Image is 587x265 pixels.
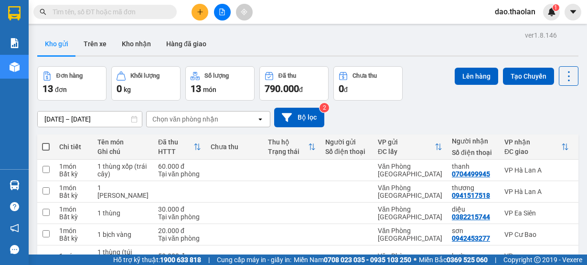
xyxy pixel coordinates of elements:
[10,202,19,211] span: question-circle
[534,256,541,263] span: copyright
[59,163,88,170] div: 1 món
[158,252,201,260] div: 50.000 đ
[278,72,296,79] div: Đã thu
[452,184,495,192] div: thương
[10,245,19,254] span: message
[378,184,442,199] div: Văn Phòng [GEOGRAPHIC_DATA]
[333,66,403,101] button: Chưa thu0đ
[59,213,88,221] div: Bất kỳ
[59,170,88,178] div: Bất kỳ
[487,6,543,18] span: dao.thaolan
[236,4,253,20] button: aim
[378,138,435,146] div: VP gửi
[219,9,225,15] span: file-add
[208,255,210,265] span: |
[10,180,20,190] img: warehouse-icon
[158,205,201,213] div: 30.000 đ
[56,72,83,79] div: Đơn hàng
[59,192,88,199] div: Bất kỳ
[211,143,258,151] div: Chưa thu
[97,163,149,178] div: 1 thùng xốp (trái cây)
[569,8,577,16] span: caret-down
[10,38,20,48] img: solution-icon
[158,138,193,146] div: Đã thu
[59,184,88,192] div: 1 món
[153,134,206,160] th: Toggle SortBy
[197,9,203,15] span: plus
[37,66,107,101] button: Đơn hàng13đơn
[40,9,46,15] span: search
[59,227,88,234] div: 1 món
[373,134,447,160] th: Toggle SortBy
[263,134,320,160] th: Toggle SortBy
[504,231,569,238] div: VP Cư Bao
[378,163,442,178] div: Văn Phòng [GEOGRAPHIC_DATA]
[452,137,495,145] div: Người nhận
[378,205,442,221] div: Văn Phòng [GEOGRAPHIC_DATA]
[504,209,569,217] div: VP Ea Siên
[256,115,264,123] svg: open
[299,86,303,93] span: đ
[59,234,88,242] div: Bất kỳ
[503,68,554,85] button: Tạo Chuyến
[452,227,495,234] div: sơn
[452,205,495,213] div: diệu
[43,83,53,94] span: 13
[339,83,344,94] span: 0
[274,108,324,127] button: Bộ lọc
[504,188,569,195] div: VP Hà Lan A
[113,255,201,265] span: Hỗ trợ kỹ thuật:
[414,258,416,262] span: ⚪️
[217,255,291,265] span: Cung cấp máy in - giấy in:
[294,255,411,265] span: Miền Nam
[325,138,368,146] div: Người gửi
[37,32,76,55] button: Kho gửi
[378,148,435,155] div: ĐC lấy
[525,30,557,41] div: ver 1.8.146
[97,209,149,217] div: 1 thùng
[344,86,348,93] span: đ
[59,252,88,260] div: 1 món
[554,4,557,11] span: 1
[38,112,142,127] input: Select a date range.
[192,4,208,20] button: plus
[452,234,490,242] div: 0942453277
[203,86,216,93] span: món
[495,255,496,265] span: |
[504,166,569,174] div: VP Hà Lan A
[130,72,160,79] div: Khối lượng
[452,170,490,178] div: 0704499945
[419,255,488,265] span: Miền Bắc
[158,170,201,178] div: Tại văn phòng
[97,138,149,146] div: Tên món
[268,138,308,146] div: Thu hộ
[10,62,20,72] img: warehouse-icon
[124,86,131,93] span: kg
[455,68,498,85] button: Lên hàng
[158,213,201,221] div: Tại văn phòng
[59,143,88,151] div: Chi tiết
[97,231,149,238] div: 1 bịch vàng
[553,4,559,11] sup: 1
[320,103,329,112] sup: 2
[158,148,193,155] div: HTTT
[8,6,21,20] img: logo-vxr
[160,256,201,264] strong: 1900 633 818
[158,163,201,170] div: 60.000 đ
[452,149,495,156] div: Số điện thoại
[53,7,165,17] input: Tìm tên, số ĐT hoặc mã đơn
[268,148,308,155] div: Trạng thái
[214,4,231,20] button: file-add
[452,192,490,199] div: 0941517518
[504,138,561,146] div: VP nhận
[259,66,329,101] button: Đã thu790.000đ
[152,114,218,124] div: Chọn văn phòng nhận
[10,224,19,233] span: notification
[158,227,201,234] div: 20.000 đ
[452,163,495,170] div: thanh
[241,9,247,15] span: aim
[76,32,114,55] button: Trên xe
[97,184,149,199] div: 1 valy hồng
[352,72,377,79] div: Chưa thu
[452,213,490,221] div: 0382215744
